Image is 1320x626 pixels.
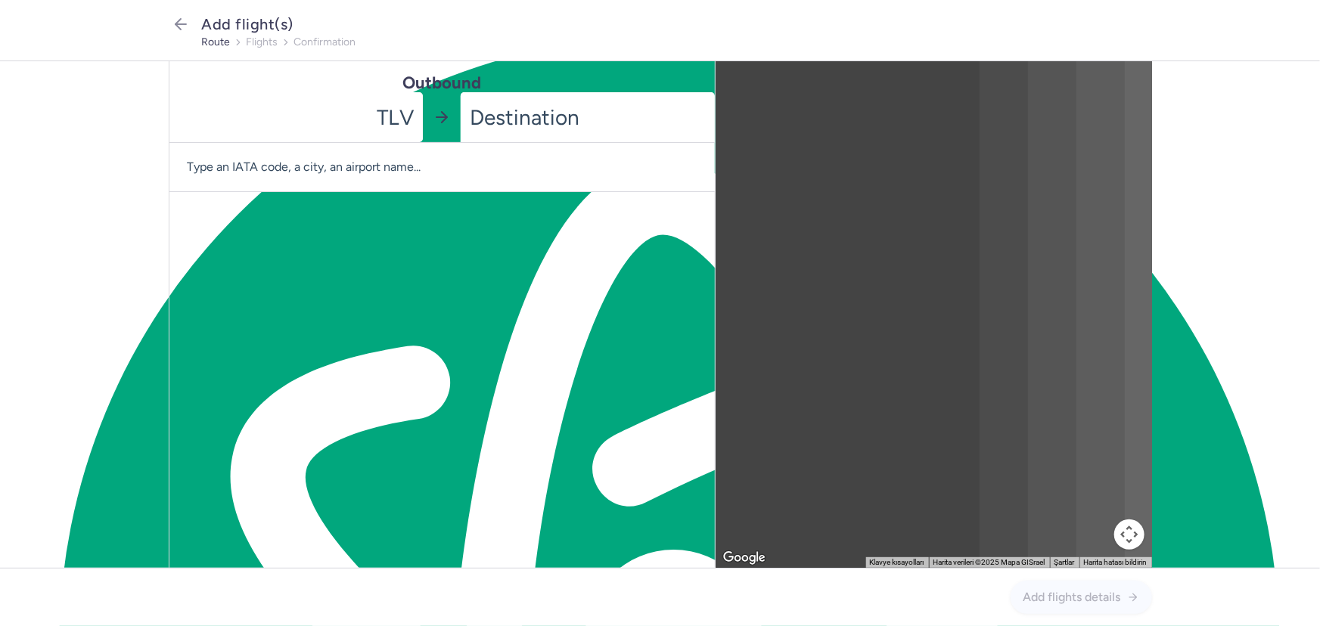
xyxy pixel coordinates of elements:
[461,92,715,142] input: -searchbox
[169,143,715,191] span: Type an IATA code, a city, an airport name...
[1054,558,1075,566] a: Şartlar
[719,553,769,562] a: Bu bölgeyi Google Haritalar'da açın (yeni pencerede açılır)
[169,92,424,142] span: TLV
[1011,581,1152,614] button: Add flights details
[1084,558,1148,566] a: Harita hatası bildirin
[870,557,924,568] button: Klavye kısayolları
[202,36,231,48] button: route
[1023,590,1121,604] span: Add flights details
[402,73,481,92] h1: Outbound
[1114,519,1145,550] button: Harita kamerası kontrolleri
[933,558,1045,566] span: Harita verileri ©2025 Mapa GISrael
[202,15,294,33] span: Add flight(s)
[294,36,356,48] button: confirmation
[247,36,278,48] button: flights
[719,548,769,568] img: Google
